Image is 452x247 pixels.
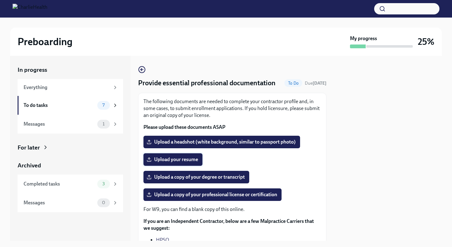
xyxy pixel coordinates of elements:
img: CharlieHealth [13,4,47,14]
a: Everything [18,79,123,96]
label: Upload a copy of your professional license or certification [143,188,282,201]
a: Archived [18,161,123,170]
span: Upload a copy of your degree or transcript [148,174,245,180]
div: Completed tasks [24,181,95,187]
h3: 25% [418,36,434,47]
p: For W9, you can find a blank copy of this online. [143,206,321,213]
span: Upload a headshot (white background, similar to passport photo) [148,139,296,145]
a: For later [18,144,123,152]
span: 0 [98,200,109,205]
a: Messages1 [18,115,123,134]
a: Messages0 [18,193,123,212]
a: In progress [18,66,123,74]
div: Messages [24,121,95,128]
div: Everything [24,84,110,91]
span: To Do [284,81,302,86]
a: HPSO [156,237,169,243]
label: Upload a headshot (white background, similar to passport photo) [143,136,300,148]
span: August 17th, 2025 06:00 [305,80,326,86]
label: Upload your resume [143,153,202,166]
strong: [DATE] [313,81,326,86]
a: To do tasks7 [18,96,123,115]
h4: Provide essential professional documentation [138,78,276,88]
span: 1 [99,122,108,126]
label: Upload a copy of your degree or transcript [143,171,249,183]
span: Due [305,81,326,86]
div: For later [18,144,40,152]
span: Upload a copy of your professional license or certification [148,192,277,198]
a: Completed tasks3 [18,175,123,193]
h2: Preboarding [18,35,73,48]
strong: Please upload these documents ASAP [143,124,225,130]
strong: My progress [350,35,377,42]
div: To do tasks [24,102,95,109]
span: 7 [99,103,108,108]
span: Upload your resume [148,156,198,163]
p: The following documents are needed to complete your contractor profile and, in some cases, to sub... [143,98,321,119]
div: Messages [24,199,95,206]
span: 3 [99,181,109,186]
strong: If you are an Independent Contractor, below are a few Malpractice Carriers that we suggest: [143,218,314,231]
